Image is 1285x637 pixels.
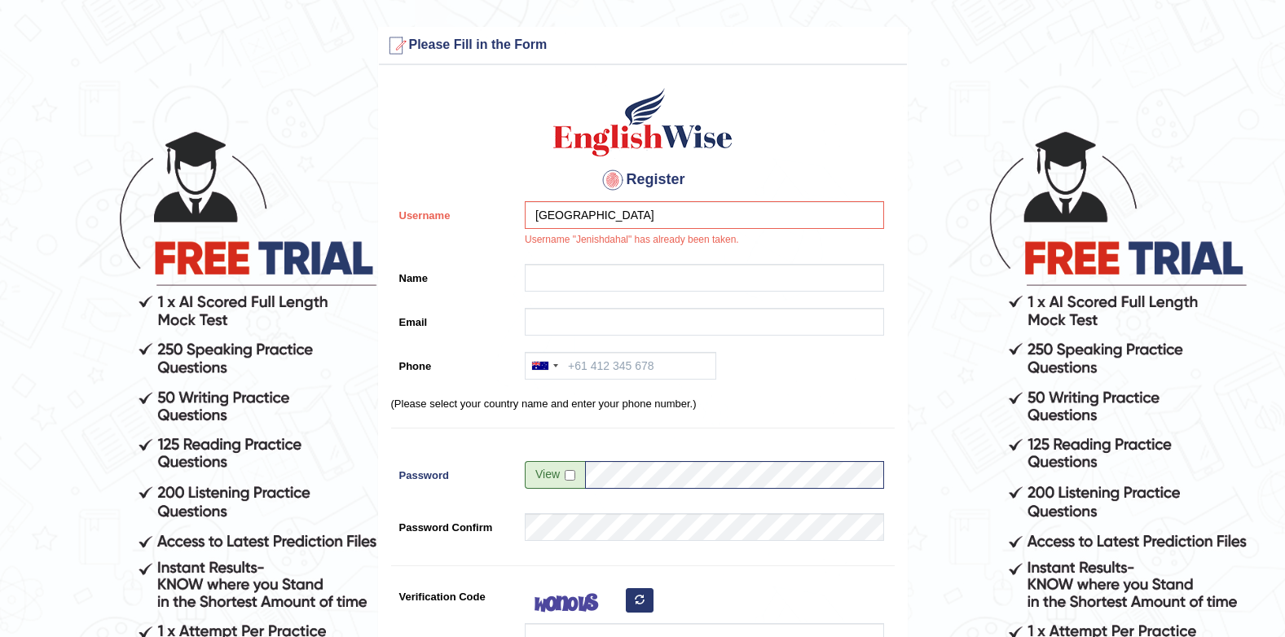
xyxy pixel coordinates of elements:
img: Logo of English Wise create a new account for intelligent practice with AI [550,86,736,159]
label: Name [391,264,517,286]
label: Phone [391,352,517,374]
label: Username [391,201,517,223]
label: Password [391,461,517,483]
h4: Register [391,167,895,193]
input: +61 412 345 678 [525,352,716,380]
label: Verification Code [391,582,517,604]
h3: Please Fill in the Form [383,33,903,59]
label: Email [391,308,517,330]
input: Show/Hide Password [565,470,575,481]
div: Australia: +61 [526,353,563,379]
label: Password Confirm [391,513,517,535]
p: (Please select your country name and enter your phone number.) [391,396,895,411]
